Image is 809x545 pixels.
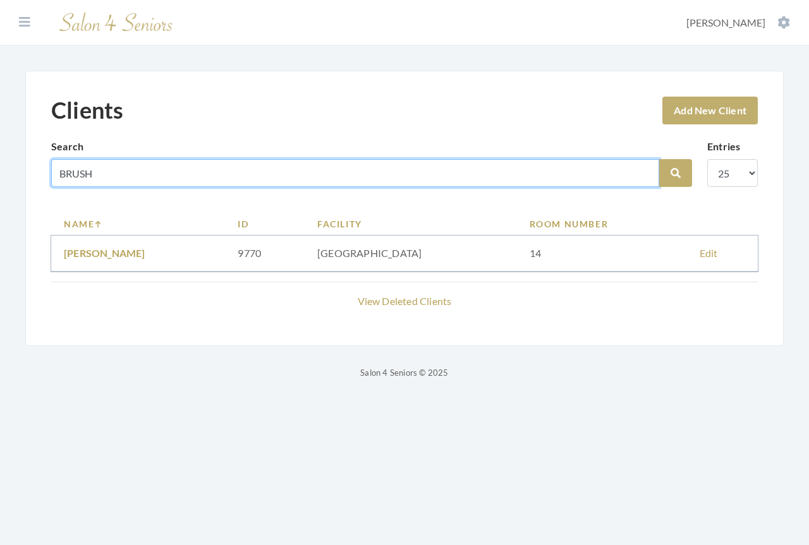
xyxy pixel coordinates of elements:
[53,8,179,37] img: Salon 4 Seniors
[25,365,784,380] p: Salon 4 Seniors © 2025
[64,247,145,259] a: [PERSON_NAME]
[517,236,687,272] td: 14
[683,16,794,30] button: [PERSON_NAME]
[686,16,765,28] span: [PERSON_NAME]
[662,97,758,124] a: Add New Client
[707,139,740,154] label: Entries
[51,159,659,187] input: Search by name, facility or room number
[358,295,452,307] a: View Deleted Clients
[700,247,718,259] a: Edit
[51,97,123,124] h1: Clients
[64,217,212,231] a: Name
[305,236,517,272] td: [GEOGRAPHIC_DATA]
[225,236,305,272] td: 9770
[51,139,83,154] label: Search
[238,217,292,231] a: ID
[530,217,674,231] a: Room Number
[317,217,504,231] a: Facility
